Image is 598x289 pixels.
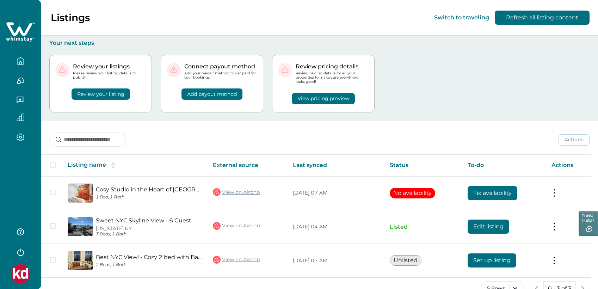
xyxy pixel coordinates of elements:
a: View on Airbnb [213,221,260,230]
button: Refresh all listing content [495,11,590,25]
th: Last synced [287,155,384,176]
img: Whimstay Host [11,264,30,283]
p: Listings [51,12,90,24]
button: View pricing preview [292,93,355,104]
a: Best NYC View! - Cozy 2 bed with Balcony & Patio [96,254,202,260]
button: Set up listing [468,253,516,268]
button: No availability [390,188,435,198]
p: Review pricing details [296,63,369,70]
p: Listed [390,223,456,230]
a: View on Airbnb [213,187,260,197]
button: Edit listing [468,220,509,234]
button: Switch to traveling [434,14,489,21]
img: propertyImage_Sweet NYC Skyline View - 6 Guest [68,217,93,236]
p: [DATE] 07 AM [293,190,378,197]
p: Add your payout method to get paid for your bookings. [184,71,257,80]
button: Unlisted [390,255,421,266]
p: 2 Beds, 1 Bath [96,262,202,268]
p: Your next steps [49,39,590,47]
p: Connect payout method [184,63,257,70]
button: Fix availability [468,186,517,200]
p: [US_STATE], NY [96,226,202,232]
button: sorting [106,162,120,169]
button: Actions [559,134,590,146]
th: To-do [462,155,546,176]
p: 1 Bed, 1 Bath [96,195,202,200]
p: 3 Beds, 1 Bath [96,232,202,237]
th: Actions [546,155,591,176]
th: Status [384,155,462,176]
a: View on Airbnb [213,255,260,264]
a: Sweet NYC Skyline View - 6 Guest [96,217,202,224]
p: [DATE] 07 AM [293,257,378,264]
img: propertyImage_Cosy Studio in the Heart of NYC [68,184,93,203]
th: External source [207,155,287,176]
p: Please review your listing details to publish. [73,71,146,80]
p: Review pricing details for all your properties to make sure everything looks good! [296,71,369,84]
img: propertyImage_Best NYC View! - Cozy 2 bed with Balcony & Patio [68,251,93,270]
button: Add payout method [181,88,242,100]
p: [DATE] 04 AM [293,223,378,230]
button: Review your listing [72,88,130,100]
p: Review your listings [73,63,146,70]
th: Listing name [62,155,207,176]
a: Cosy Studio in the Heart of [GEOGRAPHIC_DATA] [96,186,202,193]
